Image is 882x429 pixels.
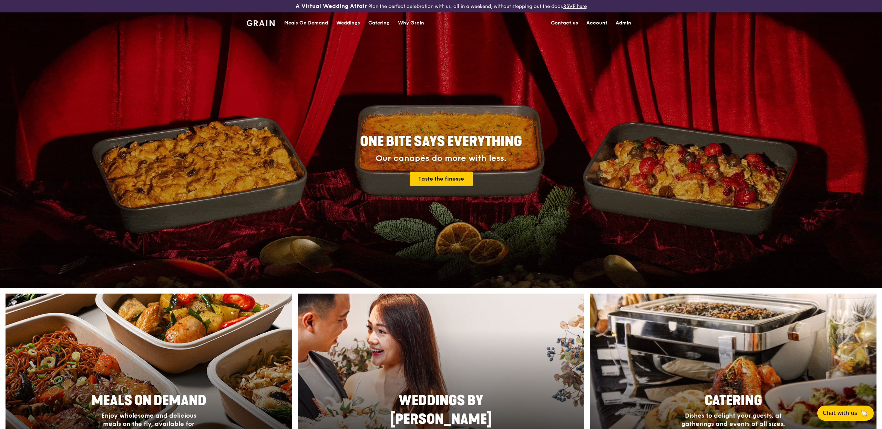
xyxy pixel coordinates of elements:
span: Weddings by [PERSON_NAME] [390,392,492,428]
a: Catering [364,13,394,33]
div: Weddings [336,13,360,33]
div: Why Grain [398,13,424,33]
a: Admin [612,13,635,33]
a: Why Grain [394,13,428,33]
button: Chat with us🦙 [817,406,874,421]
div: Our canapés do more with less. [317,154,565,163]
img: Grain [247,20,275,26]
span: Meals On Demand [91,392,206,409]
div: Catering [368,13,390,33]
h3: A Virtual Wedding Affair [296,3,367,10]
div: Plan the perfect celebration with us, all in a weekend, without stepping out the door. [243,3,639,10]
span: Catering [705,392,762,409]
span: Dishes to delight your guests, at gatherings and events of all sizes. [681,412,785,428]
a: Weddings [332,13,364,33]
a: RSVP here [563,3,587,9]
div: Meals On Demand [284,13,328,33]
span: 🦙 [860,409,868,417]
a: Account [582,13,612,33]
a: Taste the finesse [410,172,473,186]
span: Chat with us [823,409,857,417]
span: ONE BITE SAYS EVERYTHING [360,133,522,150]
a: Contact us [547,13,582,33]
a: GrainGrain [247,12,275,33]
